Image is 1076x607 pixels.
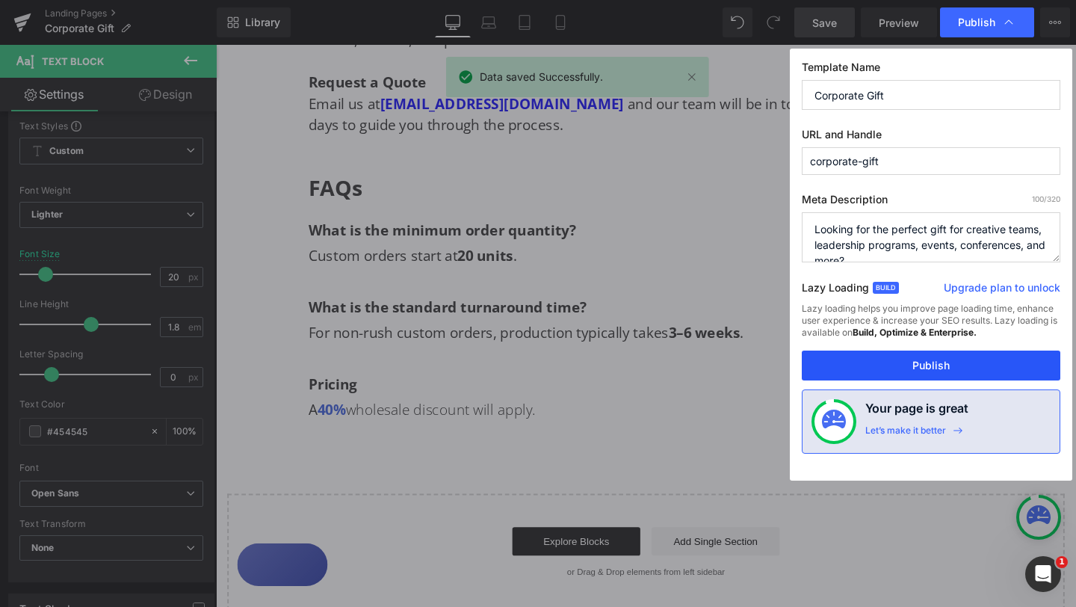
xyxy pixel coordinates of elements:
[802,212,1060,262] textarea: Looking for the perfect gift for creative teams, leadership programs, events, conferences, and more?
[802,61,1060,80] label: Template Name
[97,370,807,397] p: wholesale discount will apply.
[822,410,846,434] img: onboarding-status.svg
[958,16,995,29] span: Publish
[476,292,551,312] span: 3–6 weeks
[97,185,379,205] span: What is the minimum order quantity?
[802,303,1060,351] div: Lazy loading helps you improve page loading time, enhance user experience & increase your SEO res...
[22,524,117,569] button: Rewards
[97,135,154,165] span: FAQs
[802,193,1060,212] label: Meta Description
[865,399,968,425] h4: Your page is great
[107,373,137,393] span: 40%
[97,265,390,286] span: What is the standard turnaround time?
[458,507,593,537] a: Add Single Section
[802,278,869,303] label: Lazy Loading
[802,351,1060,380] button: Publish
[36,549,868,559] p: or Drag & Drop elements from left sidebar
[97,182,807,235] p: Custom orders start at .
[1025,556,1061,592] iframe: Intercom live chat
[802,128,1060,147] label: URL and Handle
[97,346,148,366] strong: Pricing
[853,327,977,338] strong: Build, Optimize & Enterprise.
[254,212,312,232] span: 20 units
[97,6,807,49] strong: Request a Quote
[97,51,807,96] p: Email us at and our team will be in touch within 1–2 business days to guide you through the process.
[873,282,899,294] span: Build
[1032,194,1060,203] span: /320
[865,425,946,444] div: Let’s make it better
[944,280,1060,301] a: Upgrade plan to unlock
[97,262,807,316] p: For non-rush custom orders, production typically takes .
[97,373,107,393] span: A
[1056,556,1068,568] span: 1
[1032,194,1044,203] span: 100
[173,52,429,72] span: [EMAIL_ADDRESS][DOMAIN_NAME]
[312,507,446,537] a: Explore Blocks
